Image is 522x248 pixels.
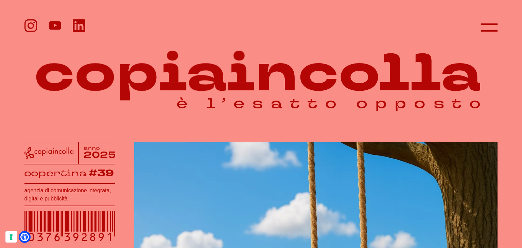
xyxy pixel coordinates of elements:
[24,167,87,179] tspan: copertina
[89,166,115,180] tspan: #39
[20,233,29,241] a: Open Accessibility Menu
[84,149,116,162] tspan: 2025
[5,231,17,243] button: Le tue preferenze relative al consenso per le tecnologie di tracciamento
[84,145,100,152] tspan: anno
[24,187,115,203] h1: agenzia di comunicazione integrata, digital e pubblicità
